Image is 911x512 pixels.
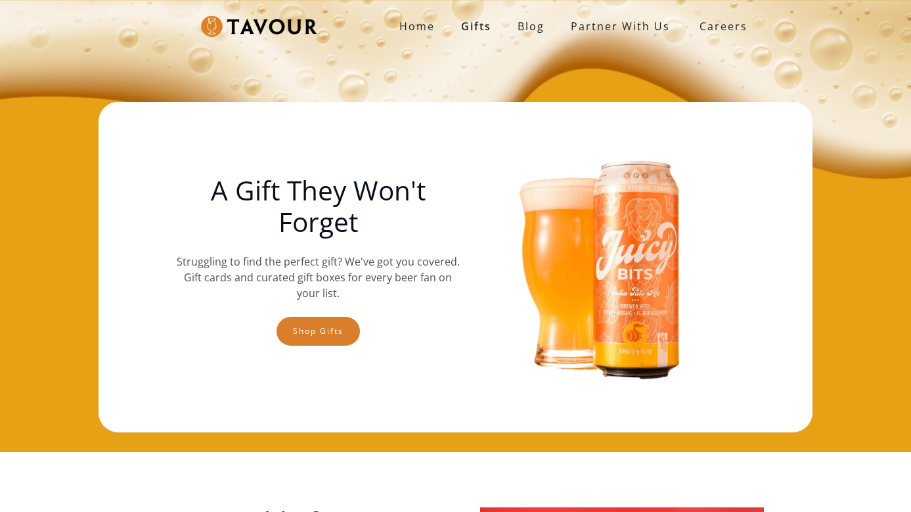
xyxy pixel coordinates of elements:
[277,317,360,346] a: Shop gifts
[504,13,558,39] a: Blog
[176,254,460,301] p: Struggling to find the perfect gift? We've got you covered. Gift cards and curated gift boxes for...
[399,19,435,34] strong: Home
[448,13,504,39] a: Gifts
[683,8,757,45] a: Careers
[558,13,683,39] a: partner with us
[386,13,448,39] a: Home
[700,13,747,39] strong: Careers
[176,175,460,238] h1: A Gift They Won't Forget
